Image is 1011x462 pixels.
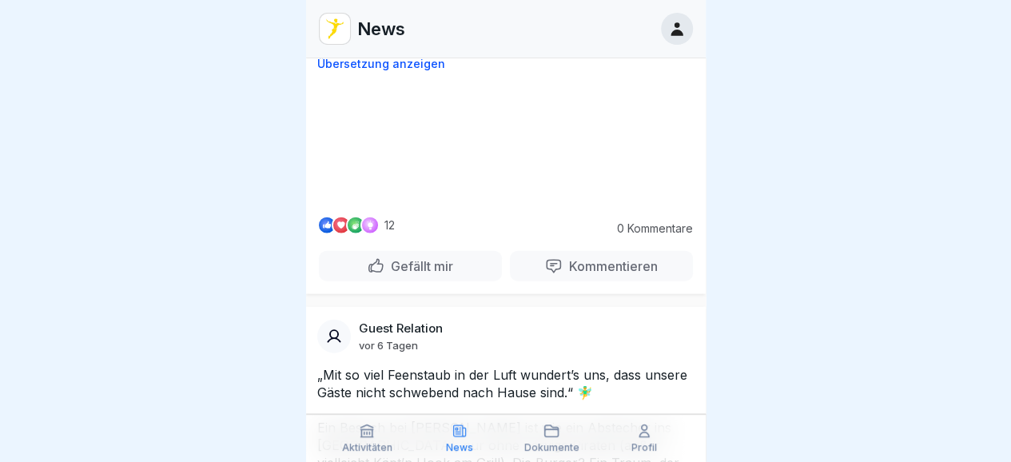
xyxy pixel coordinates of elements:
p: Aktivitäten [342,442,392,453]
p: Übersetzung anzeigen [317,58,695,70]
p: 12 [384,219,395,232]
p: Gefällt mir [384,258,453,274]
p: Kommentieren [563,258,658,274]
p: vor 6 Tagen [359,339,418,352]
p: News [446,442,473,453]
p: Guest Relation [359,321,443,336]
p: 0 Kommentare [605,222,693,235]
p: Dokumente [524,442,579,453]
p: News [357,18,405,39]
img: vd4jgc378hxa8p7qw0fvrl7x.png [320,14,350,44]
p: Profil [631,442,657,453]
